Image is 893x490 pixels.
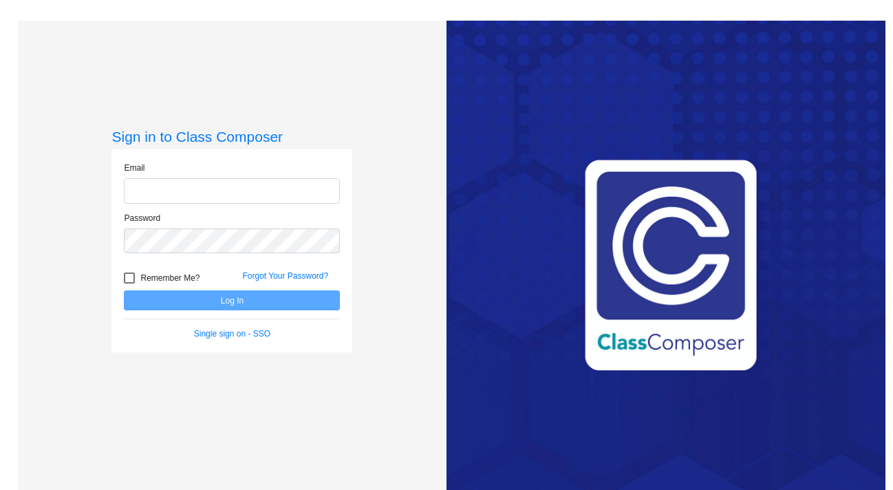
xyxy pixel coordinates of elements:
[111,128,352,145] h3: Sign in to Class Composer
[124,162,144,174] label: Email
[242,271,328,281] a: Forgot Your Password?
[140,270,200,286] span: Remember Me?
[124,290,340,310] button: Log In
[194,329,270,339] a: Single sign on - SSO
[124,212,160,224] label: Password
